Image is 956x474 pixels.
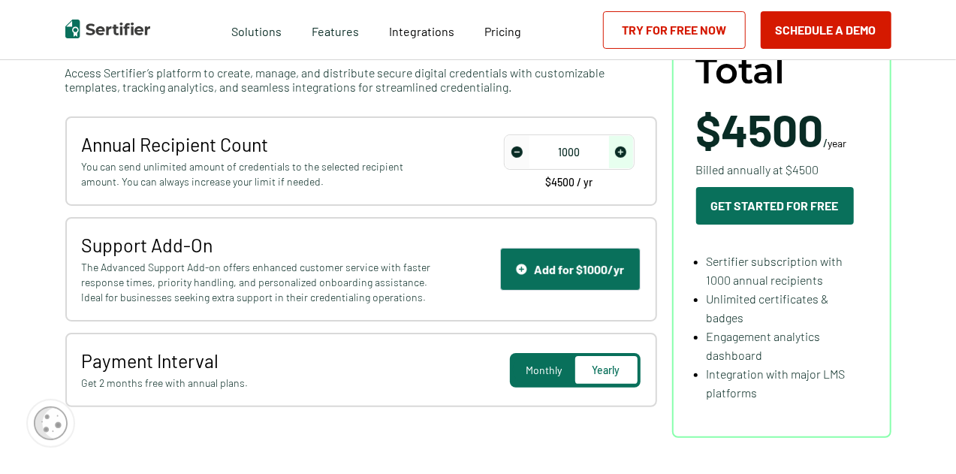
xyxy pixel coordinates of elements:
img: Decrease Icon [511,146,523,158]
span: Unlimited certificates & badges [707,291,829,325]
span: Yearly [593,364,620,376]
span: $4500 [696,102,824,156]
div: Add for $1000/yr [516,262,625,276]
span: Payment Interval [82,349,436,372]
span: Billed annually at $4500 [696,160,819,179]
span: increase number [609,136,633,168]
img: Support Icon [516,264,527,275]
span: Total [696,50,786,92]
span: / [696,107,847,152]
span: Integrations [389,24,454,38]
span: Engagement analytics dashboard [707,329,821,362]
span: Integration with major LMS platforms [707,367,846,400]
span: The Advanced Support Add-on offers enhanced customer service with faster response times, priority... [82,260,436,305]
span: You can send unlimited amount of credentials to the selected recipient amount. You can always inc... [82,159,436,189]
span: $4500 / yr [545,177,593,188]
span: Features [312,20,359,39]
img: Increase Icon [615,146,626,158]
span: Monthly [526,364,562,376]
span: Annual Recipient Count [82,133,436,155]
button: Support IconAdd for $1000/yr [500,248,641,291]
span: decrease number [505,136,529,168]
span: Get 2 months free with annual plans. [82,376,436,391]
a: Try for Free Now [603,11,746,49]
span: Sertifier subscription with 1000 annual recipients [707,254,843,287]
span: year [828,137,847,149]
button: Get Started For Free [696,187,854,225]
button: Schedule a Demo [761,11,891,49]
span: Access Sertifier’s platform to create, manage, and distribute secure digital credentials with cus... [65,65,657,94]
a: Pricing [484,20,521,39]
img: Cookie Popup Icon [34,406,68,440]
a: Integrations [389,20,454,39]
span: Solutions [231,20,282,39]
img: Sertifier | Digital Credentialing Platform [65,20,150,38]
span: Support Add-On [82,234,436,256]
iframe: Chat Widget [881,402,956,474]
span: Pricing [484,24,521,38]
